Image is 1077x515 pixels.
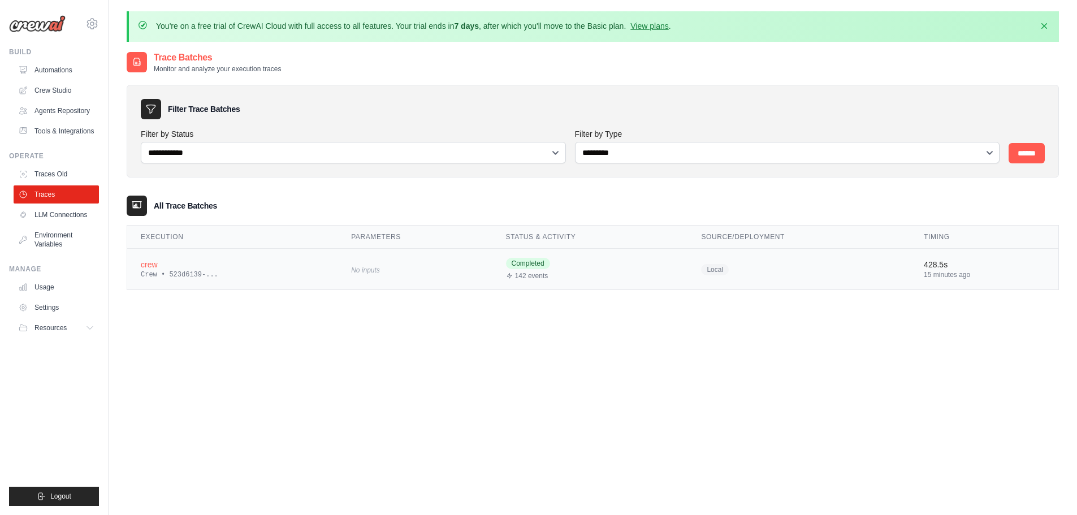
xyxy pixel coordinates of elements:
span: Local [701,264,729,275]
label: Filter by Status [141,128,566,140]
div: Manage [9,265,99,274]
a: Tools & Integrations [14,122,99,140]
p: You're on a free trial of CrewAI Cloud with full access to all features. Your trial ends in , aft... [156,20,671,32]
th: Parameters [338,226,492,249]
div: 428.5s [924,259,1045,270]
a: View plans [630,21,668,31]
p: Monitor and analyze your execution traces [154,64,281,73]
th: Execution [127,226,338,249]
button: Resources [14,319,99,337]
a: Environment Variables [14,226,99,253]
th: Status & Activity [492,226,688,249]
a: Traces [14,185,99,204]
tr: View details for crew execution [127,249,1058,290]
span: Completed [506,258,550,269]
a: Usage [14,278,99,296]
div: 15 minutes ago [924,270,1045,279]
div: No inputs [351,262,478,277]
div: crew [141,259,324,270]
img: Logo [9,15,66,32]
button: Logout [9,487,99,506]
a: Traces Old [14,165,99,183]
div: Build [9,47,99,57]
strong: 7 days [454,21,479,31]
th: Timing [910,226,1058,249]
h3: Filter Trace Batches [168,103,240,115]
a: LLM Connections [14,206,99,224]
a: Automations [14,61,99,79]
div: Operate [9,152,99,161]
th: Source/Deployment [687,226,910,249]
span: Logout [50,492,71,501]
span: No inputs [351,266,380,274]
h3: All Trace Batches [154,200,217,211]
span: 142 events [515,271,548,280]
a: Settings [14,298,99,317]
a: Crew Studio [14,81,99,99]
a: Agents Repository [14,102,99,120]
label: Filter by Type [575,128,1000,140]
h2: Trace Batches [154,51,281,64]
div: Crew • 523d6139-... [141,270,324,279]
span: Resources [34,323,67,332]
